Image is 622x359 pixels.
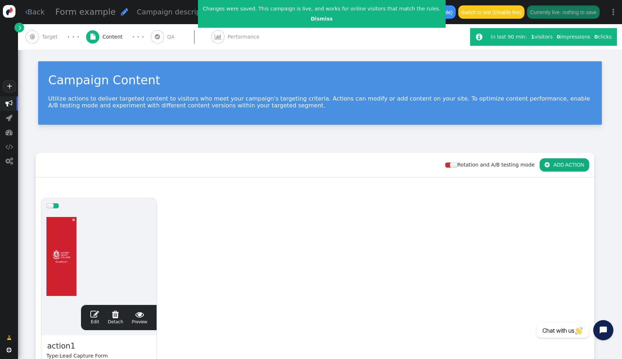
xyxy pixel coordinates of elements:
span:  [155,34,160,40]
span: Lead Capture Form [60,353,108,359]
span:  [90,310,99,319]
span:  [476,33,482,41]
span:  [6,114,13,121]
span:  [7,334,12,342]
span:  [90,34,95,40]
div: · · · [132,32,144,42]
span:  [6,347,12,353]
span:  [5,143,13,150]
button: Switch to test (Disable live) [458,5,525,18]
a: Detach [108,310,123,325]
span: Content [103,33,126,41]
span: Performance [227,33,262,41]
button: Currently live: nothing to save [527,5,599,18]
a:  [2,331,17,344]
span: impressions [556,34,590,40]
a:  Content · · · [86,24,151,50]
span: Campaign description [137,8,214,16]
div: Campaign Content [48,71,592,89]
div: · · · [67,32,79,42]
div: In last 90 min: [491,33,529,41]
b: 0 [556,34,560,40]
button: ADD ACTION [540,158,589,171]
a: Edit [90,310,99,325]
span:  [19,24,22,31]
a:  QA [151,24,211,50]
span:  [545,162,550,168]
div: visitors [529,33,554,41]
div: Rotation and A/B testing mode [445,161,540,169]
span: Detach [108,310,123,324]
a: Back [25,7,45,17]
a:  Target · · · [26,24,86,50]
span:  [5,129,13,136]
span: Preview [132,310,147,325]
span:  [215,34,221,40]
a:  [14,23,24,32]
b: 0 [594,34,598,40]
span:  [25,8,28,15]
p: Utilize actions to deliver targeted content to visitors who meet your campaign's targeting criter... [48,95,592,109]
span:  [121,8,128,16]
span:  [5,100,13,107]
span:  [5,158,13,165]
span: Form example [55,7,116,17]
span: Target [42,33,61,41]
a: + [3,80,16,93]
span:  [30,34,35,40]
img: logo-icon.svg [3,5,15,18]
b: 1 [531,34,535,40]
span: QA [167,33,177,41]
span:  [132,310,147,319]
a: Preview [132,310,147,325]
a: ⋮ [605,1,622,23]
a: Dismiss [311,16,333,22]
span: clicks [594,34,612,40]
a:  Performance [211,24,276,50]
span: action1 [46,340,76,353]
span:  [108,310,123,319]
